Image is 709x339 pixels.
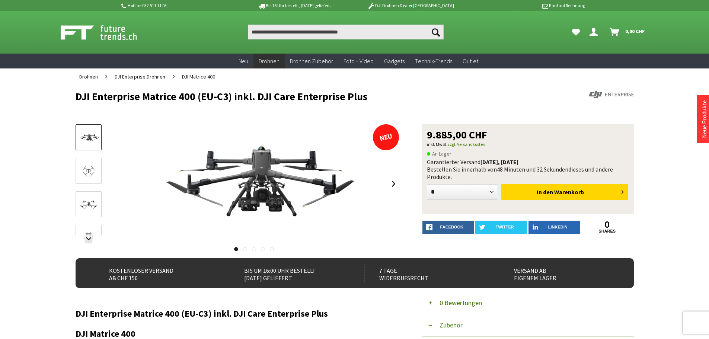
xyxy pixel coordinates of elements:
[233,54,253,69] a: Neu
[338,54,379,69] a: Foto + Video
[625,25,645,37] span: 0,00 CHF
[581,229,633,234] a: shares
[700,100,708,138] a: Neue Produkte
[178,68,219,85] a: DJI Matrice 400
[427,140,629,149] p: inkl. MwSt.
[422,314,634,336] button: Zubehör
[528,221,580,234] a: LinkedIn
[469,1,585,10] p: Kauf auf Rechnung
[76,309,399,319] h2: DJI Enterprise Matrice 400 (EU-C3) inkl. DJI Care Enterprise Plus
[496,225,514,229] span: twitter
[475,221,527,234] a: twitter
[182,73,215,80] span: DJI Matrice 400
[422,292,634,314] button: 0 Bewertungen
[248,25,444,39] input: Produkt, Marke, Kategorie, EAN, Artikelnummer…
[236,1,352,10] p: Bis 16 Uhr bestellt, [DATE] geliefert.
[548,225,568,229] span: LinkedIn
[554,188,584,196] span: Warenkorb
[410,54,457,69] a: Technik-Trends
[537,188,553,196] span: In den
[239,57,248,65] span: Neu
[480,158,518,166] b: [DATE], [DATE]
[253,54,285,69] a: Drohnen
[428,25,444,39] button: Suchen
[229,264,348,282] div: Bis um 16:00 Uhr bestellt [DATE] geliefert
[447,141,485,147] a: zzgl. Versandkosten
[76,329,399,339] h2: DJI Matrice 400
[76,91,522,102] h1: DJI Enterprise Matrice 400 (EU-C3) inkl. DJI Care Enterprise Plus
[427,158,629,180] div: Garantierter Versand Bestellen Sie innerhalb von dieses und andere Produkte.
[120,1,236,10] p: Hotline 032 511 11 03
[427,149,451,158] span: An Lager
[344,57,374,65] span: Foto + Video
[607,25,649,39] a: Warenkorb
[78,132,99,144] img: Vorschau: DJI Enterprise Matrice 400 (EU-C3) inkl. DJI Care Enterprise Plus
[285,54,338,69] a: Drohnen Zubehör
[457,54,483,69] a: Outlet
[384,57,405,65] span: Gadgets
[589,91,634,98] img: DJI Enterprise
[568,25,584,39] a: Meine Favoriten
[501,184,628,200] button: In den Warenkorb
[415,57,452,65] span: Technik-Trends
[422,221,474,234] a: facebook
[587,25,604,39] a: Dein Konto
[581,221,633,229] a: 0
[115,73,165,80] span: DJI Enterprise Drohnen
[79,73,98,80] span: Drohnen
[290,57,333,65] span: Drohnen Zubehör
[427,129,487,140] span: 9.885,00 CHF
[148,124,360,243] img: DJI Enterprise Matrice 400 (EU-C3) inkl. DJI Care Enterprise Plus
[76,68,102,85] a: Drohnen
[497,166,568,173] span: 48 Minuten und 32 Sekunden
[111,68,169,85] a: DJI Enterprise Drohnen
[499,264,617,282] div: Versand ab eigenem Lager
[440,225,463,229] span: facebook
[364,264,483,282] div: 7 Tage Widerrufsrecht
[379,54,410,69] a: Gadgets
[94,264,213,282] div: Kostenloser Versand ab CHF 150
[61,23,153,42] img: Shop Futuretrends - zur Startseite wechseln
[352,1,469,10] p: DJI Drohnen Dealer [GEOGRAPHIC_DATA]
[463,57,478,65] span: Outlet
[259,57,280,65] span: Drohnen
